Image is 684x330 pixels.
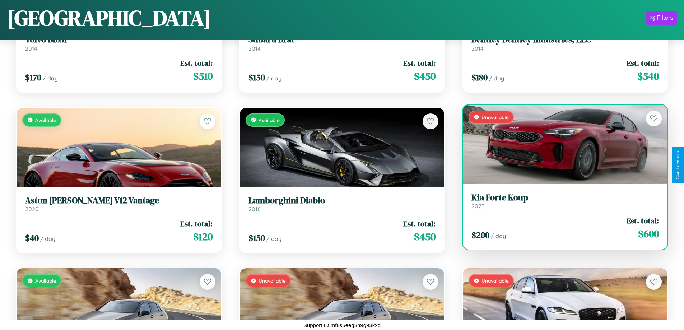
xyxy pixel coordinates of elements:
span: $ 180 [471,71,488,83]
span: 2023 [471,203,484,210]
span: / day [43,75,58,82]
a: Subaru Brat2014 [248,34,436,52]
div: Give Feedback [675,150,680,180]
span: $ 120 [193,229,213,244]
span: Est. total: [180,58,213,68]
span: Est. total: [403,218,436,229]
span: 2014 [471,45,484,52]
h3: Aston [PERSON_NAME] V12 Vantage [25,195,213,206]
span: / day [40,235,55,242]
span: / day [266,235,281,242]
span: $ 150 [248,232,265,244]
span: 2016 [248,205,261,213]
button: Filters [646,11,677,25]
a: Volvo B10M2014 [25,34,213,52]
a: Bentley Bentley Industries, LLC2014 [471,34,659,52]
h1: [GEOGRAPHIC_DATA] [7,3,211,33]
h3: Volvo B10M [25,34,213,45]
span: Unavailable [481,114,509,120]
h3: Bentley Bentley Industries, LLC [471,34,659,45]
span: / day [489,75,504,82]
span: Est. total: [180,218,213,229]
a: Aston [PERSON_NAME] V12 Vantage2020 [25,195,213,213]
span: Est. total: [627,58,659,68]
h3: Subaru Brat [248,34,436,45]
a: Lamborghini Diablo2016 [248,195,436,213]
p: Support ID: mf8s5eeg3n9g93kxd [303,320,381,330]
span: Est. total: [627,215,659,226]
span: 2014 [25,45,37,52]
span: $ 510 [193,69,213,83]
span: $ 450 [414,69,436,83]
span: Unavailable [481,278,509,284]
h3: Lamborghini Diablo [248,195,436,206]
span: $ 200 [471,229,489,241]
span: $ 40 [25,232,39,244]
span: / day [491,232,506,240]
span: Est. total: [403,58,436,68]
span: Available [259,117,280,123]
span: 2014 [248,45,261,52]
a: Kia Forte Koup2023 [471,192,659,210]
span: / day [266,75,281,82]
span: $ 170 [25,71,41,83]
span: $ 150 [248,71,265,83]
span: $ 540 [637,69,659,83]
h3: Kia Forte Koup [471,192,659,203]
span: Unavailable [259,278,286,284]
div: Filters [657,14,673,22]
span: 2020 [25,205,39,213]
span: $ 600 [638,227,659,241]
span: Available [35,117,56,123]
span: $ 450 [414,229,436,244]
span: Available [35,278,56,284]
